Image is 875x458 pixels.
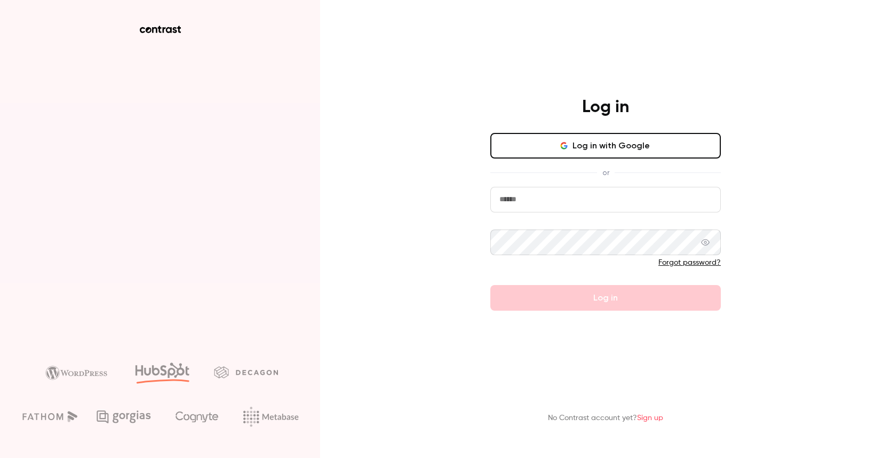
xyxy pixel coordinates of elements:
[582,97,629,118] h4: Log in
[658,259,721,266] a: Forgot password?
[637,414,663,422] a: Sign up
[548,413,663,424] p: No Contrast account yet?
[214,366,278,378] img: decagon
[597,167,615,178] span: or
[490,133,721,159] button: Log in with Google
